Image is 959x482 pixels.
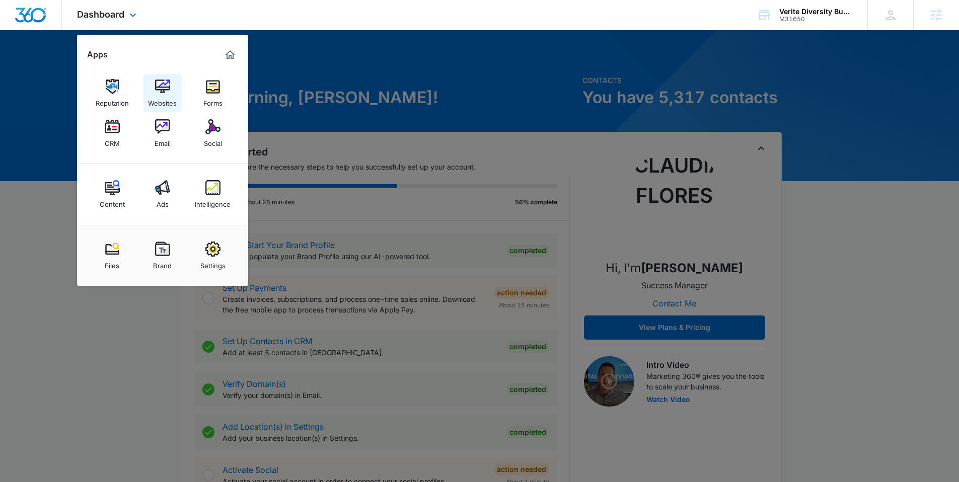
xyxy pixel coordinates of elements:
div: Reputation [96,94,129,107]
div: Websites [148,94,177,107]
a: Ads [143,175,182,213]
div: account id [779,16,853,23]
a: Websites [143,74,182,112]
div: Ads [157,195,169,208]
div: Forms [203,94,223,107]
a: Settings [194,236,232,275]
div: Social [204,134,222,147]
a: CRM [93,114,131,152]
a: Social [194,114,232,152]
div: Email [155,134,171,147]
a: Files [93,236,131,275]
h2: Apps [87,50,108,59]
a: Email [143,114,182,152]
div: Brand [153,257,172,270]
div: Content [100,195,125,208]
span: Dashboard [77,9,124,20]
div: Files [105,257,119,270]
a: Forms [194,74,232,112]
a: Marketing 360® Dashboard [222,47,238,63]
a: Content [93,175,131,213]
div: account name [779,8,853,16]
div: Intelligence [195,195,231,208]
a: Brand [143,236,182,275]
a: Intelligence [194,175,232,213]
div: Settings [200,257,226,270]
div: CRM [105,134,120,147]
a: Reputation [93,74,131,112]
